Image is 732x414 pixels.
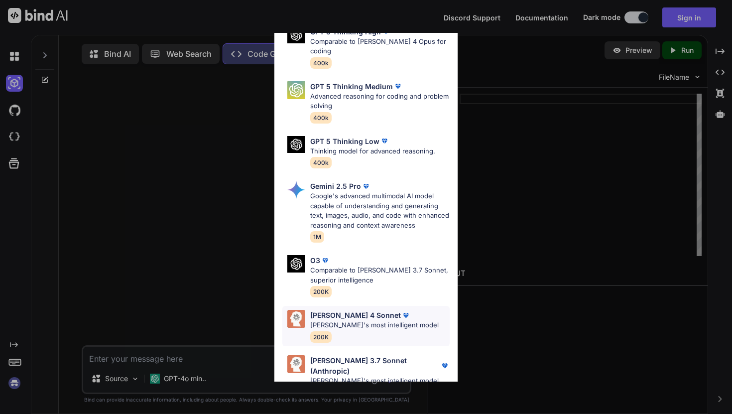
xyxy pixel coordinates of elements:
span: 400k [310,57,332,69]
span: 200K [310,331,332,343]
span: 400k [310,157,332,168]
img: premium [440,361,450,371]
img: premium [361,181,371,191]
img: premium [401,310,411,320]
p: [PERSON_NAME] 3.7 Sonnet (Anthropic) [310,355,440,376]
img: premium [320,256,330,266]
img: premium [379,136,389,146]
p: GPT 5 Thinking Medium [310,81,393,92]
img: premium [393,81,403,91]
span: 1M [310,231,324,243]
p: O3 [310,255,320,266]
img: Pick Models [287,81,305,99]
p: [PERSON_NAME]'s most intelligent model [310,376,450,386]
p: Advanced reasoning for coding and problem solving [310,92,450,111]
img: Pick Models [287,26,305,44]
span: 400k [310,112,332,124]
p: Google's advanced multimodal AI model capable of understanding and generating text, images, audio... [310,191,450,230]
p: [PERSON_NAME]'s most intelligent model [310,320,439,330]
span: 200K [310,286,332,297]
img: Pick Models [287,181,305,199]
p: Gemini 2.5 Pro [310,181,361,191]
img: Pick Models [287,255,305,273]
img: Pick Models [287,136,305,153]
p: Comparable to [PERSON_NAME] 3.7 Sonnet, superior intelligence [310,266,450,285]
p: Thinking model for advanced reasoning. [310,146,435,156]
p: Comparable to [PERSON_NAME] 4 Opus for coding [310,37,450,56]
p: GPT 5 Thinking Low [310,136,379,146]
img: Pick Models [287,310,305,328]
img: Pick Models [287,355,305,373]
p: [PERSON_NAME] 4 Sonnet [310,310,401,320]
